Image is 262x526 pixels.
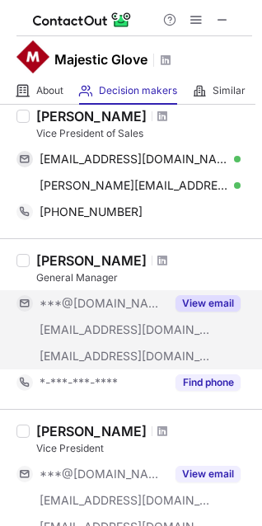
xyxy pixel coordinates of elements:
button: Reveal Button [175,466,241,482]
span: Decision makers [99,84,177,97]
div: [PERSON_NAME] [36,108,147,124]
span: [PERSON_NAME][EMAIL_ADDRESS][PERSON_NAME][DOMAIN_NAME] [40,178,228,193]
span: Similar [213,84,246,97]
div: [PERSON_NAME] [36,423,147,439]
button: Reveal Button [175,374,241,391]
span: [EMAIL_ADDRESS][DOMAIN_NAME] [40,322,211,337]
span: [EMAIL_ADDRESS][DOMAIN_NAME] [40,152,228,167]
div: Vice President [36,441,252,456]
div: Vice President of Sales [36,126,252,141]
span: ***@[DOMAIN_NAME] [40,467,166,481]
span: ***@[DOMAIN_NAME] [40,296,166,311]
span: [EMAIL_ADDRESS][DOMAIN_NAME] [40,349,211,364]
span: About [36,84,63,97]
span: [EMAIL_ADDRESS][DOMAIN_NAME] [40,493,211,508]
span: [PHONE_NUMBER] [40,204,143,219]
div: [PERSON_NAME] [36,252,147,269]
button: Reveal Button [175,295,241,312]
div: General Manager [36,270,252,285]
h1: Majestic Glove [54,49,147,69]
img: 9deb2b6e38e81d651bfd749976d1209f [16,40,49,73]
img: ContactOut v5.3.10 [33,10,132,30]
